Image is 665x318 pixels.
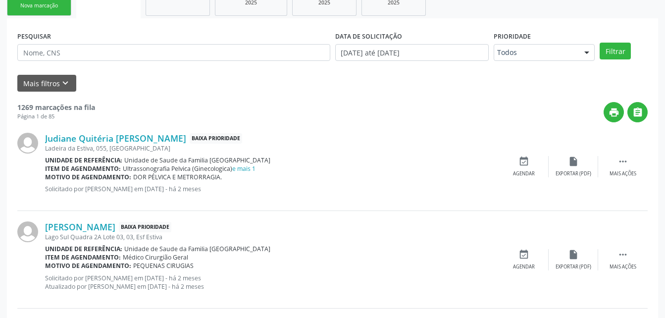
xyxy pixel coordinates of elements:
p: Solicitado por [PERSON_NAME] em [DATE] - há 2 meses [45,185,499,193]
i: event_available [518,249,529,260]
b: Motivo de agendamento: [45,262,131,270]
button:  [627,102,648,122]
div: Nova marcação [14,2,64,9]
span: PEQUENAS CIRUGIAS [133,262,194,270]
div: Exportar (PDF) [556,264,591,270]
a: [PERSON_NAME] [45,221,115,232]
label: PESQUISAR [17,29,51,44]
i: print [609,107,619,118]
span: Baixa Prioridade [119,222,171,232]
b: Unidade de referência: [45,245,122,253]
a: Judiane Quitéria [PERSON_NAME] [45,133,186,144]
a: e mais 1 [232,164,256,173]
input: Selecione um intervalo [335,44,489,61]
i:  [617,156,628,167]
div: Exportar (PDF) [556,170,591,177]
span: DOR PÉLVICA E METRORRAGIA. [133,173,222,181]
img: img [17,221,38,242]
i:  [617,249,628,260]
i: insert_drive_file [568,156,579,167]
span: Ultrassonografia Pelvica (Ginecologica) [123,164,256,173]
b: Item de agendamento: [45,164,121,173]
b: Item de agendamento: [45,253,121,262]
button: Filtrar [600,43,631,59]
span: Médico Cirurgião Geral [123,253,188,262]
button: print [604,102,624,122]
div: Lago Sul Quadra 2A Lote 03, 03, Esf Estiva [45,233,499,241]
img: img [17,133,38,154]
div: Agendar [513,170,535,177]
div: Mais ações [610,170,636,177]
i: insert_drive_file [568,249,579,260]
i: event_available [518,156,529,167]
label: DATA DE SOLICITAÇÃO [335,29,402,44]
button: Mais filtroskeyboard_arrow_down [17,75,76,92]
span: Baixa Prioridade [190,133,242,144]
i: keyboard_arrow_down [60,78,71,89]
div: Agendar [513,264,535,270]
span: Unidade de Saude da Familia [GEOGRAPHIC_DATA] [124,156,270,164]
i:  [632,107,643,118]
div: Página 1 de 85 [17,112,95,121]
p: Solicitado por [PERSON_NAME] em [DATE] - há 2 meses Atualizado por [PERSON_NAME] em [DATE] - há 2... [45,274,499,291]
strong: 1269 marcações na fila [17,103,95,112]
b: Motivo de agendamento: [45,173,131,181]
input: Nome, CNS [17,44,330,61]
div: Ladeira da Estiva, 055, [GEOGRAPHIC_DATA] [45,144,499,153]
span: Todos [497,48,574,57]
b: Unidade de referência: [45,156,122,164]
div: Mais ações [610,264,636,270]
span: Unidade de Saude da Familia [GEOGRAPHIC_DATA] [124,245,270,253]
label: Prioridade [494,29,531,44]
